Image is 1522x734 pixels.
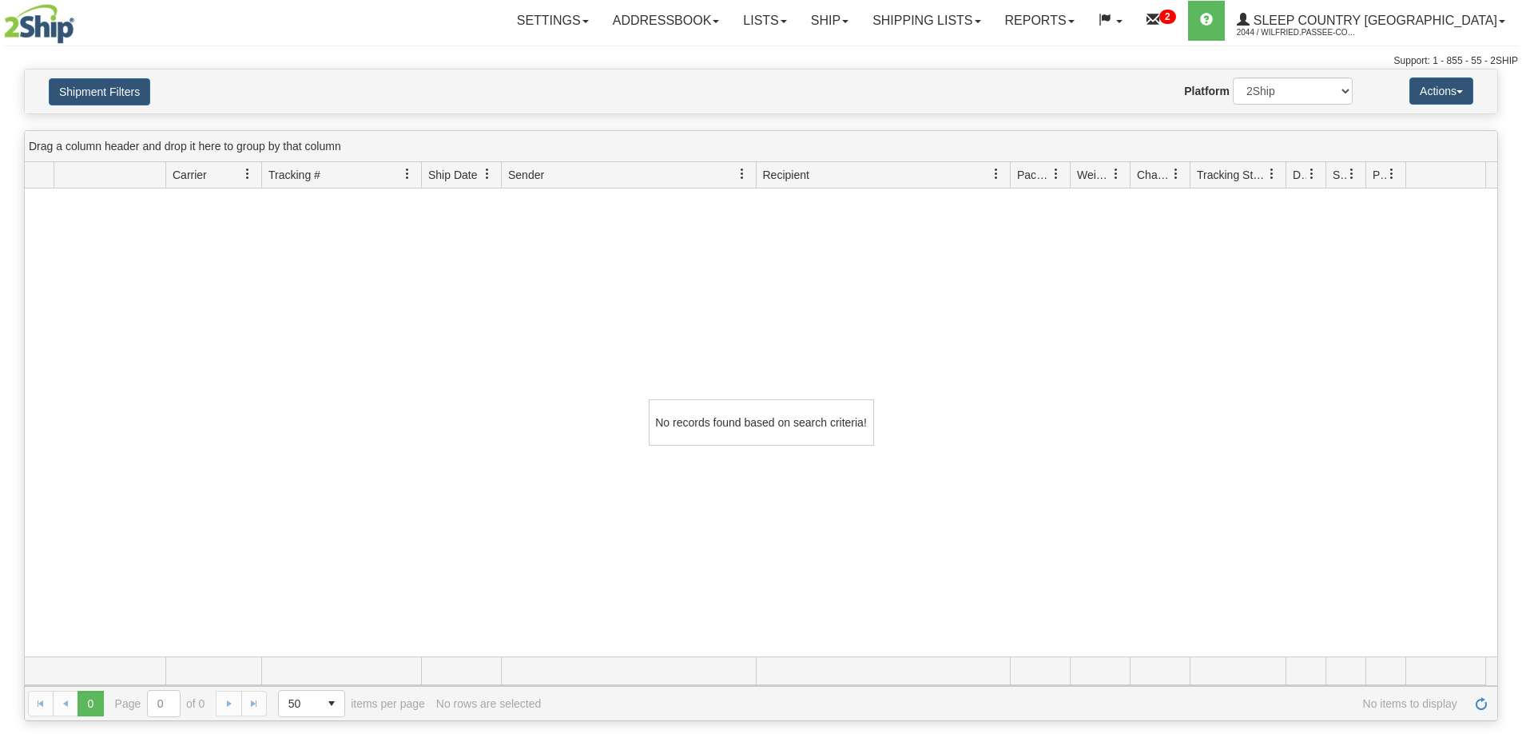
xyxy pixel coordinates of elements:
a: Ship [799,1,860,41]
a: Lists [731,1,798,41]
a: Shipping lists [860,1,992,41]
a: Sleep Country [GEOGRAPHIC_DATA] 2044 / Wilfried.Passee-Coutrin [1225,1,1517,41]
iframe: chat widget [1485,285,1520,448]
button: Shipment Filters [49,78,150,105]
span: Pickup Status [1373,167,1386,183]
a: Sender filter column settings [729,161,756,188]
span: select [319,691,344,716]
img: logo2044.jpg [4,4,74,44]
sup: 2 [1159,10,1176,24]
span: Delivery Status [1293,167,1306,183]
label: Platform [1184,83,1230,99]
span: Recipient [763,167,809,183]
span: 2044 / Wilfried.Passee-Coutrin [1237,25,1357,41]
span: 50 [288,696,309,712]
span: No items to display [552,697,1457,710]
a: Tracking # filter column settings [394,161,421,188]
a: Pickup Status filter column settings [1378,161,1405,188]
span: Page of 0 [115,690,205,717]
span: Page sizes drop down [278,690,345,717]
span: Sleep Country [GEOGRAPHIC_DATA] [1250,14,1497,27]
span: Charge [1137,167,1170,183]
span: Shipment Issues [1333,167,1346,183]
a: Reports [993,1,1087,41]
a: Ship Date filter column settings [474,161,501,188]
a: Settings [505,1,601,41]
span: Page 0 [77,691,103,716]
span: Sender [508,167,544,183]
a: Weight filter column settings [1103,161,1130,188]
span: Ship Date [428,167,477,183]
a: Shipment Issues filter column settings [1338,161,1365,188]
a: Charge filter column settings [1162,161,1190,188]
span: Weight [1077,167,1111,183]
span: Tracking Status [1197,167,1266,183]
div: Support: 1 - 855 - 55 - 2SHIP [4,54,1518,68]
button: Actions [1409,77,1473,105]
div: No rows are selected [436,697,542,710]
div: No records found based on search criteria! [649,399,874,446]
a: Packages filter column settings [1043,161,1070,188]
a: Recipient filter column settings [983,161,1010,188]
span: Packages [1017,167,1051,183]
div: grid grouping header [25,131,1497,162]
a: 2 [1135,1,1188,41]
span: items per page [278,690,425,717]
a: Tracking Status filter column settings [1258,161,1286,188]
a: Refresh [1468,691,1494,716]
a: Addressbook [601,1,732,41]
span: Carrier [173,167,207,183]
span: Tracking # [268,167,320,183]
a: Carrier filter column settings [234,161,261,188]
a: Delivery Status filter column settings [1298,161,1325,188]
